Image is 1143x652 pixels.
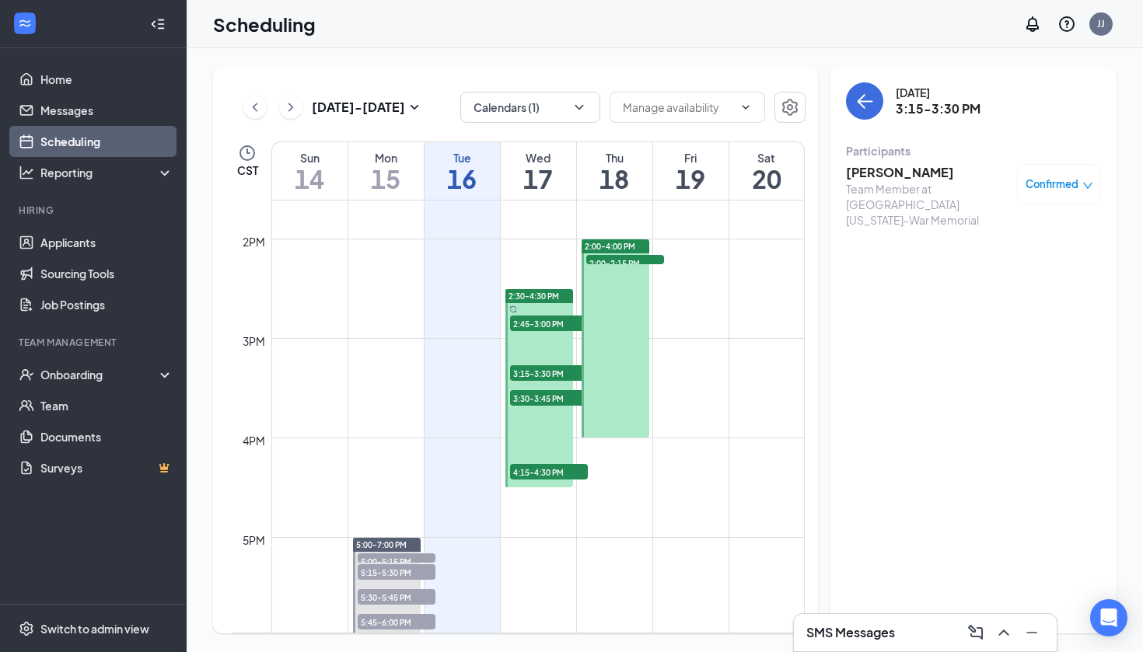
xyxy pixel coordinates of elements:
svg: Clock [238,144,257,162]
svg: ComposeMessage [966,623,985,642]
div: 6pm [239,631,268,648]
button: Minimize [1019,620,1044,645]
div: Team Member at [GEOGRAPHIC_DATA][US_STATE]-War Memorial [846,181,1009,228]
h1: 16 [425,166,500,192]
a: Documents [40,421,173,452]
span: 5:00-5:15 PM [358,553,435,569]
span: Confirmed [1026,176,1078,192]
span: 4:15-4:30 PM [510,464,588,479]
div: JJ [1097,17,1105,30]
a: Sourcing Tools [40,258,173,289]
span: 3:30-3:45 PM [510,390,588,406]
a: September 20, 2025 [729,142,805,200]
a: September 19, 2025 [653,142,729,200]
div: Tue [425,150,500,166]
h1: 18 [577,166,652,192]
span: 2:00-4:00 PM [585,241,635,252]
button: Settings [774,92,806,123]
button: back-button [846,82,883,120]
a: Team [40,390,173,421]
h1: 17 [501,166,576,192]
a: September 16, 2025 [425,142,500,200]
span: 5:45-6:00 PM [358,614,435,629]
span: CST [237,162,258,178]
div: Fri [653,150,729,166]
h1: Scheduling [213,11,316,37]
h3: [DATE] - [DATE] [312,99,405,116]
svg: ArrowLeft [855,92,874,110]
a: Messages [40,95,173,126]
span: 2:45-3:00 PM [510,316,588,331]
h1: 20 [729,166,805,192]
svg: ChevronUp [994,623,1013,642]
div: Sat [729,150,805,166]
svg: Collapse [150,16,166,32]
svg: Settings [781,98,799,117]
div: Wed [501,150,576,166]
a: Applicants [40,227,173,258]
div: Open Intercom Messenger [1090,599,1127,636]
button: ChevronUp [991,620,1016,645]
input: Manage availability [623,99,733,116]
a: Home [40,64,173,95]
div: 5pm [239,532,268,549]
span: 5:15-5:30 PM [358,564,435,580]
svg: UserCheck [19,367,34,382]
span: 5:30-5:45 PM [358,589,435,605]
span: 5:00-7:00 PM [356,539,407,550]
svg: Sync [509,305,517,313]
span: 3:15-3:30 PM [510,365,588,381]
a: Job Postings [40,289,173,320]
svg: Settings [19,621,34,636]
button: ChevronRight [279,96,302,119]
button: ComposeMessage [963,620,988,645]
div: 4pm [239,432,268,449]
svg: Minimize [1022,623,1041,642]
svg: WorkstreamLogo [17,16,33,31]
svg: ChevronDown [739,101,752,113]
svg: Analysis [19,165,34,180]
div: Onboarding [40,367,160,382]
a: September 15, 2025 [348,142,424,200]
h3: 3:15-3:30 PM [896,100,980,117]
span: 2:30-4:30 PM [509,291,559,302]
div: Switch to admin view [40,621,149,636]
a: Scheduling [40,126,173,157]
button: Calendars (1)ChevronDown [460,92,600,123]
span: down [1082,180,1093,191]
div: 3pm [239,333,268,350]
div: Thu [577,150,652,166]
button: ChevronLeft [243,96,267,119]
div: Hiring [19,204,170,217]
svg: SmallChevronDown [405,98,424,117]
div: [DATE] [896,85,980,100]
svg: ChevronLeft [247,98,263,117]
a: September 14, 2025 [272,142,348,200]
h1: 14 [272,166,348,192]
a: September 17, 2025 [501,142,576,200]
div: Mon [348,150,424,166]
div: 2pm [239,233,268,250]
svg: ChevronRight [283,98,299,117]
h1: 19 [653,166,729,192]
h3: [PERSON_NAME] [846,164,1009,181]
svg: ChevronDown [571,99,587,115]
a: September 18, 2025 [577,142,652,200]
div: Participants [846,143,1101,159]
div: Reporting [40,165,174,180]
a: SurveysCrown [40,452,173,483]
svg: QuestionInfo [1057,15,1076,33]
h1: 15 [348,166,424,192]
span: 2:00-2:15 PM [586,255,664,270]
h3: SMS Messages [806,624,895,641]
div: Team Management [19,336,170,349]
svg: Notifications [1023,15,1042,33]
div: Sun [272,150,348,166]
